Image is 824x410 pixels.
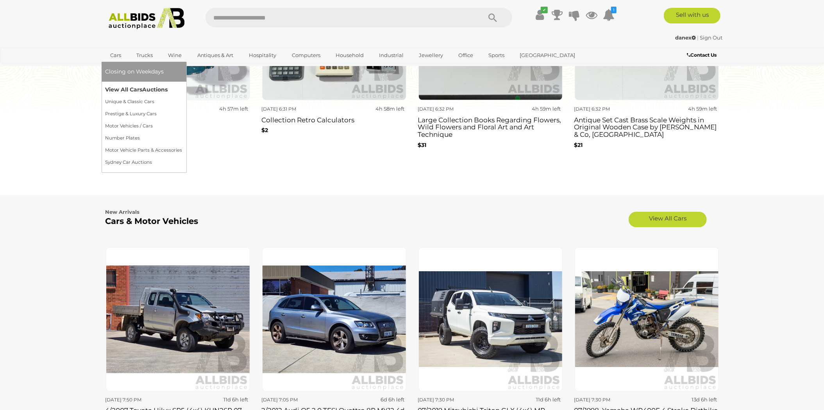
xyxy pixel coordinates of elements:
strong: 4h 58m left [375,106,404,112]
a: Sports [483,49,509,62]
i: 1 [611,7,617,13]
img: 2/2012 Audi Q5 2.0 TFSI Quattro 8R MY12 4d Wagon Grey 2.0L [262,247,406,392]
b: New Arrivals [105,209,140,215]
a: Contact Us [687,51,719,59]
span: | [697,34,699,41]
b: $21 [574,141,583,149]
a: 1 [603,8,615,22]
img: 07/1998, Yamaha WR400F 4 Stroke Dirtbike [575,247,719,392]
div: [DATE] 7:30 PM [418,396,488,405]
a: Trucks [132,49,158,62]
strong: 11d 6h left [536,397,561,403]
h3: Large Collection Books Regarding Flowers, Wild Flowers and Floral Art and Art Technique [418,115,563,138]
a: Cars [105,49,127,62]
div: [DATE] 7:30 PM [574,396,644,405]
div: [DATE] 6:32 PM [574,105,644,113]
a: Household [331,49,369,62]
a: Hospitality [244,49,282,62]
strong: 13d 6h left [692,397,717,403]
div: [DATE] 6:31 PM [262,105,331,113]
strong: 11d 6h left [223,397,248,403]
b: $2 [262,127,268,134]
a: Sell with us [664,8,720,23]
b: Contact Us [687,52,717,58]
div: [DATE] 7:05 PM [262,396,331,405]
a: Industrial [374,49,409,62]
a: Computers [287,49,325,62]
a: ✔ [534,8,546,22]
a: Office [453,49,478,62]
strong: 6d 6h left [381,397,404,403]
b: Cars & Motor Vehicles [105,217,198,226]
a: Sign Out [700,34,723,41]
a: Antiques & Art [192,49,239,62]
strong: 4h 59m left [532,106,561,112]
a: danex [676,34,697,41]
b: $31 [418,141,427,149]
img: 4/2007 Toyota Hilux SR5 (4x4) KUN26R 07 UPGRADE Dual Cab P/Up Silver Turbo Diesel 3.0L - WOVR N/A [106,247,250,392]
h3: Antique Set Cast Brass Scale Weights in Original Wooden Case by [PERSON_NAME] & Co, [GEOGRAPHIC_D... [574,115,719,138]
div: [DATE] 7:50 PM [105,396,175,405]
img: 07/2019 Mitsubishi Triton GLX (4x4) MR MY19 C/Chas White 2.4L [418,247,563,392]
strong: 4h 59m left [688,106,717,112]
i: ✔ [541,7,548,13]
img: Allbids.com.au [104,8,189,29]
button: Search [473,8,512,27]
a: View All Cars [629,212,707,227]
strong: 4h 57m left [219,106,248,112]
a: Wine [163,49,187,62]
h3: Collection Retro Calculators [262,115,406,124]
a: [GEOGRAPHIC_DATA] [515,49,580,62]
strong: danex [676,34,696,41]
a: Jewellery [414,49,448,62]
div: [DATE] 6:32 PM [418,105,488,113]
